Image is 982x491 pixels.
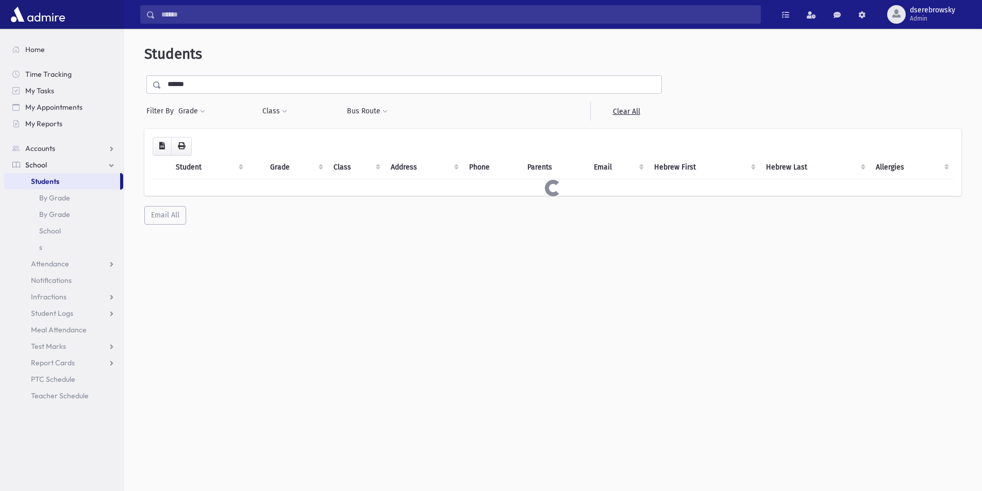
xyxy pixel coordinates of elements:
span: Meal Attendance [31,325,87,334]
span: Time Tracking [25,70,72,79]
a: Test Marks [4,338,123,354]
a: Infractions [4,289,123,305]
span: Admin [910,14,955,23]
a: School [4,223,123,239]
a: My Tasks [4,82,123,99]
span: Filter By [146,106,178,116]
span: Student Logs [31,309,73,318]
button: CSV [153,137,172,156]
a: Report Cards [4,354,123,371]
a: PTC Schedule [4,371,123,387]
th: Hebrew Last [760,156,870,179]
span: My Appointments [25,103,82,112]
a: Home [4,41,123,58]
a: Teacher Schedule [4,387,123,404]
th: Hebrew First [648,156,759,179]
span: My Reports [25,119,62,128]
span: My Tasks [25,86,54,95]
th: Phone [463,156,521,179]
a: By Grade [4,190,123,206]
th: Email [588,156,648,179]
button: Class [262,102,288,121]
a: Attendance [4,256,123,272]
span: Test Marks [31,342,66,351]
a: By Grade [4,206,123,223]
a: My Appointments [4,99,123,115]
th: Parents [521,156,588,179]
span: Teacher Schedule [31,391,89,400]
span: Report Cards [31,358,75,367]
a: Student Logs [4,305,123,321]
a: s [4,239,123,256]
th: Class [327,156,385,179]
button: Email All [144,206,186,225]
th: Allergies [870,156,953,179]
span: dserebrowsky [910,6,955,14]
span: PTC Schedule [31,375,75,384]
a: School [4,157,123,173]
a: Meal Attendance [4,321,123,338]
a: My Reports [4,115,123,132]
th: Grade [264,156,327,179]
button: Grade [178,102,206,121]
span: Infractions [31,292,66,301]
span: Attendance [31,259,69,268]
th: Student [170,156,247,179]
a: Students [4,173,120,190]
span: Students [31,177,59,186]
button: Bus Route [346,102,388,121]
a: Notifications [4,272,123,289]
img: AdmirePro [8,4,68,25]
input: Search [155,5,760,24]
button: Print [171,137,192,156]
span: School [25,160,47,170]
a: Clear All [590,102,662,121]
span: Notifications [31,276,72,285]
span: Students [144,45,202,62]
a: Accounts [4,140,123,157]
th: Address [385,156,463,179]
a: Time Tracking [4,66,123,82]
span: Accounts [25,144,55,153]
span: Home [25,45,45,54]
